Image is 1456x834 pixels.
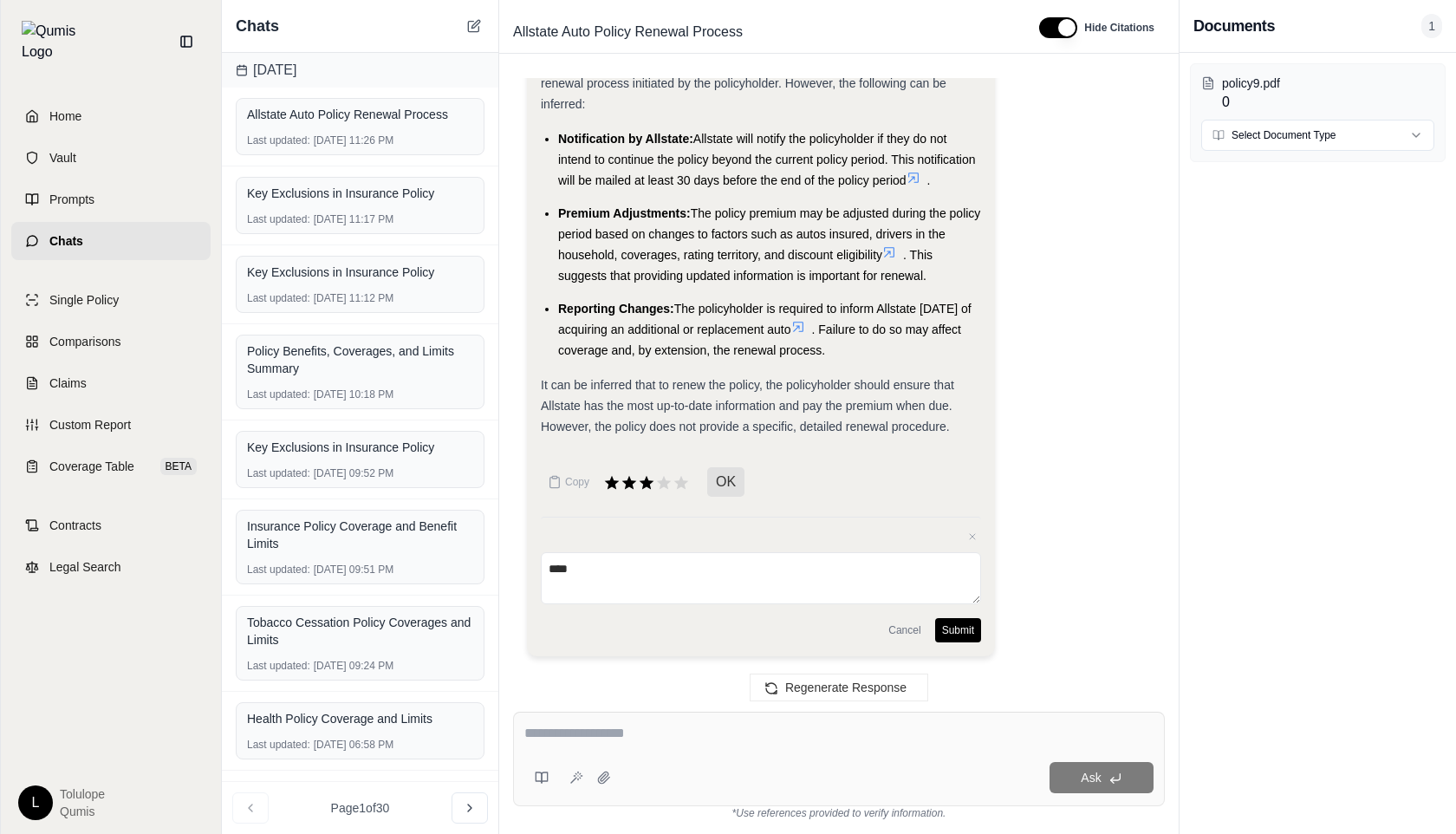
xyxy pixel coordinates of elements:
[247,342,473,377] div: Policy Benefits, Coverages, and Limits Summary
[247,439,473,456] div: Key Exclusions in Insurance Policy
[247,710,473,727] div: Health Policy Coverage and Limits
[247,291,310,305] span: Last updated:
[11,323,211,361] a: Comparisons
[11,281,211,319] a: Single Policy
[60,803,105,820] span: Qumis
[881,618,927,642] button: Cancel
[49,558,121,576] span: Legal Search
[247,291,473,305] div: [DATE] 11:12 PM
[49,232,83,250] span: Chats
[750,674,928,701] button: Regenerate Response
[49,517,101,534] span: Contracts
[247,659,473,673] div: [DATE] 09:24 PM
[18,785,53,820] div: L
[927,173,931,187] span: .
[247,134,473,147] div: [DATE] 11:26 PM
[49,416,131,433] span: Custom Report
[247,563,310,577] span: Last updated:
[247,614,473,648] div: Tobacco Cessation Policy Coverages and Limits
[11,180,211,218] a: Prompts
[1421,14,1442,38] span: 1
[11,222,211,260] a: Chats
[558,206,980,262] span: The policy premium may be adjusted during the policy period based on changes to factors such as a...
[935,618,981,642] button: Submit
[541,465,596,499] button: Copy
[247,738,473,752] div: [DATE] 06:58 PM
[247,106,473,123] div: Allstate Auto Policy Renewal Process
[558,302,674,316] span: Reporting Changes:
[247,466,310,480] span: Last updated:
[247,212,310,226] span: Last updated:
[49,191,94,208] span: Prompts
[707,467,744,497] span: OK
[49,458,134,475] span: Coverage Table
[1084,21,1154,35] span: Hide Citations
[558,132,975,187] span: Allstate will notify the policyholder if they do not intend to continue the policy beyond the cur...
[11,506,211,544] a: Contracts
[247,466,473,480] div: [DATE] 09:52 PM
[541,55,953,111] span: does not explicitly detail a step-by-step renewal process initiated by the policyholder. However,...
[49,149,76,166] span: Vault
[247,185,473,202] div: Key Exclusions in Insurance Policy
[11,139,211,177] a: Vault
[172,28,200,55] button: Collapse sidebar
[49,333,120,350] span: Comparisons
[506,18,750,46] span: Allstate Auto Policy Renewal Process
[247,264,473,281] div: Key Exclusions in Insurance Policy
[247,212,473,226] div: [DATE] 11:17 PM
[1193,14,1275,38] h3: Documents
[11,548,211,586] a: Legal Search
[558,132,693,146] span: Notification by Allstate:
[247,659,310,673] span: Last updated:
[222,53,498,88] div: [DATE]
[1222,75,1434,113] div: 0
[49,375,87,392] span: Claims
[1222,75,1434,92] p: policy9.pdf
[60,785,105,803] span: Tolulope
[1201,75,1434,113] button: policy9.pdf0
[11,364,211,402] a: Claims
[11,406,211,444] a: Custom Report
[464,16,484,36] button: New Chat
[247,518,473,552] div: Insurance Policy Coverage and Benefit Limits
[565,475,589,489] span: Copy
[49,291,119,309] span: Single Policy
[11,447,211,485] a: Coverage TableBETA
[1081,771,1101,785] span: Ask
[513,806,1165,820] div: *Use references provided to verify information.
[1050,762,1154,793] button: Ask
[785,681,907,694] span: Regenerate Response
[247,388,310,401] span: Last updated:
[541,378,954,433] span: It can be inferred that to renew the policy, the policyholder should ensure that Allstate has the...
[22,21,87,62] img: Qumis Logo
[331,799,390,817] span: Page 1 of 30
[236,14,279,38] span: Chats
[247,134,310,147] span: Last updated:
[160,458,197,475] span: BETA
[558,206,691,220] span: Premium Adjustments:
[558,302,972,336] span: The policyholder is required to inform Allstate [DATE] of acquiring an additional or replacement ...
[49,108,81,125] span: Home
[247,388,473,401] div: [DATE] 10:18 PM
[247,563,473,577] div: [DATE] 09:51 PM
[11,97,211,135] a: Home
[247,738,310,752] span: Last updated:
[506,18,1018,46] div: Edit Title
